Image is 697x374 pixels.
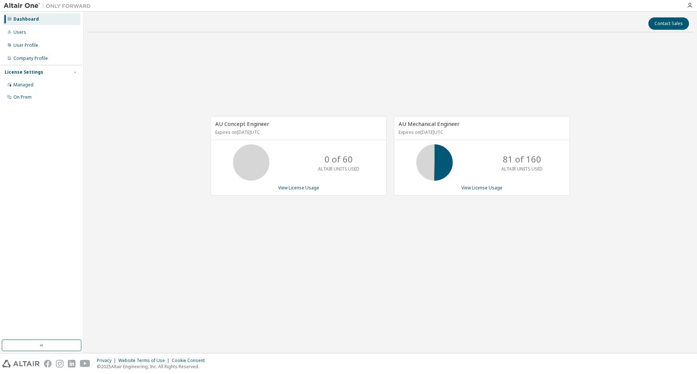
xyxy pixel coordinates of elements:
img: linkedin.svg [68,360,76,367]
p: © 2025 Altair Engineering, Inc. All Rights Reserved. [97,363,209,370]
div: Website Terms of Use [118,358,172,363]
a: View License Usage [278,185,319,191]
p: 81 of 160 [503,153,541,165]
span: AU Concept Engineer [215,120,269,127]
p: ALTAIR UNITS USED [318,166,359,172]
button: Contact Sales [648,17,689,30]
img: Altair One [4,2,94,9]
p: ALTAIR UNITS USED [501,166,543,172]
a: View License Usage [461,185,502,191]
span: AU Mechanical Engineer [399,120,460,127]
div: Managed [13,82,33,88]
img: facebook.svg [44,360,52,367]
div: On Prem [13,94,32,100]
p: 0 of 60 [325,153,353,165]
img: altair_logo.svg [2,360,40,367]
img: instagram.svg [56,360,64,367]
div: Dashboard [13,16,39,22]
p: Expires on [DATE] UTC [399,129,563,135]
div: License Settings [5,69,43,75]
div: Cookie Consent [172,358,209,363]
div: Company Profile [13,56,48,61]
p: Expires on [DATE] UTC [215,129,380,135]
img: youtube.svg [80,360,90,367]
div: Privacy [97,358,118,363]
div: User Profile [13,42,38,48]
div: Users [13,29,26,35]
